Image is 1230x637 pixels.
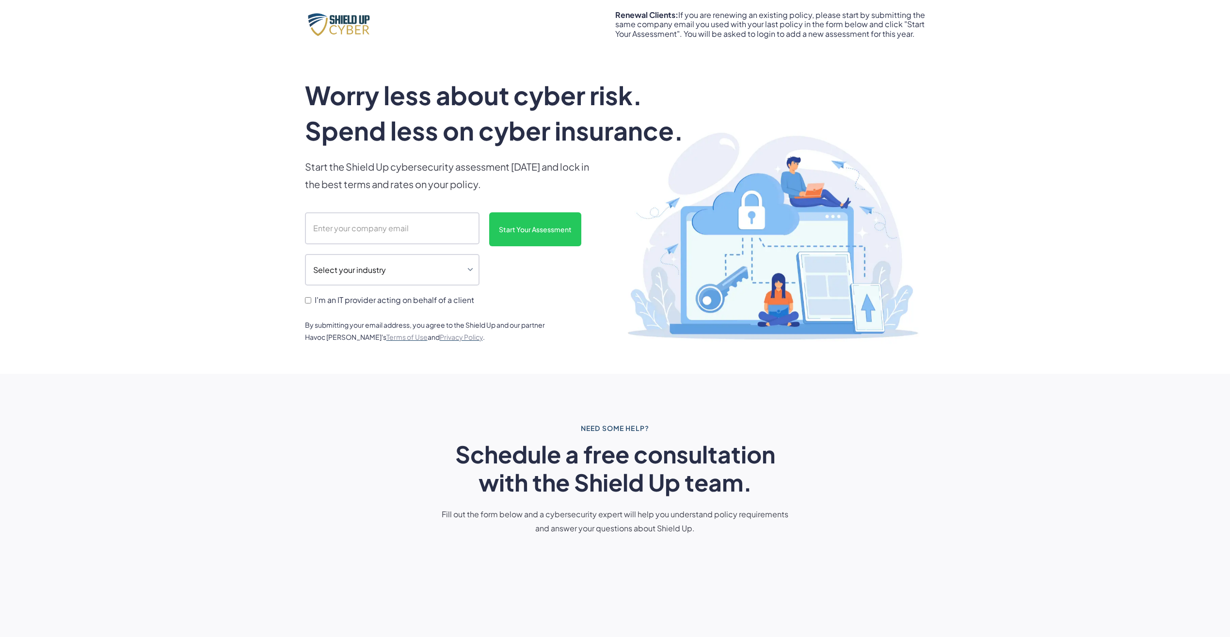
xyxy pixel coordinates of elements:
[305,158,596,193] p: Start the Shield Up cybersecurity assessment [DATE] and lock in the best terms and rates on your ...
[615,10,926,38] div: If you are renewing an existing policy, please start by submitting the same company email you use...
[305,212,596,307] form: scanform
[386,333,428,341] a: Terms of Use
[305,297,311,303] input: I'm an IT provider acting on behalf of a client
[440,333,483,341] a: Privacy Policy
[489,212,581,246] input: Start Your Assessment
[615,10,678,20] strong: Renewal Clients:
[305,11,378,38] img: Shield Up Cyber Logo
[305,78,708,148] h1: Worry less about cyber risk. Spend less on cyber insurance.
[441,508,790,536] p: Fill out the form below and a cybersecurity expert will help you understand policy requirements a...
[305,319,557,343] div: By submitting your email address, you agree to the Shield Up and our partner Havoc [PERSON_NAME]'...
[305,212,479,244] input: Enter your company email
[581,422,649,434] div: Need some help?
[315,295,474,304] span: I'm an IT provider acting on behalf of a client
[441,440,790,496] h2: Schedule a free consultation with the Shield Up team.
